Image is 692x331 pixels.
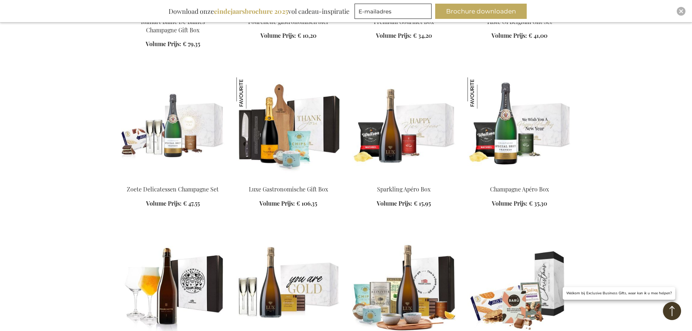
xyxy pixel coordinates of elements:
b: eindejaarsbrochure 2025 [214,7,288,16]
span: € 35,30 [529,199,547,207]
span: € 10,20 [298,32,316,39]
img: Close [679,9,683,13]
img: Sweet Delights Champagne Set [121,77,225,179]
a: Volume Prijs: € 79,35 [146,40,200,48]
span: Volume Prijs: [146,199,182,207]
span: Volume Prijs: [377,199,412,207]
a: Premium Gourmet Box [374,18,434,25]
span: Volume Prijs: [146,40,181,48]
div: Close [677,7,685,16]
input: E-mailadres [355,4,432,19]
button: Brochure downloaden [435,4,527,19]
span: Volume Prijs: [491,32,527,39]
img: Luxe Gastronomische Gift Box [236,77,268,109]
img: Champagne Apéro Box [468,77,499,109]
span: € 41,00 [529,32,547,39]
a: Sparkling Apero Box [352,176,456,183]
span: Volume Prijs: [376,32,412,39]
a: Sparkling Apéro Box [377,185,430,193]
span: Volume Prijs: [260,32,296,39]
span: € 34,20 [413,32,432,39]
a: Volume Prijs: € 15,95 [377,199,431,208]
span: Volume Prijs: [492,199,527,207]
span: € 79,35 [183,40,200,48]
span: € 15,95 [414,199,431,207]
a: Taste Of Belgium Gift Set [486,18,552,25]
a: Luxury Culinary Gift Box Luxe Gastronomische Gift Box [236,176,340,183]
img: Luxe Gastronomische Gift Box [236,77,340,179]
a: Champagne Apéro Box [490,185,549,193]
a: Volume Prijs: € 41,00 [491,32,547,40]
form: marketing offers and promotions [355,4,434,21]
a: Champagne Apéro Box Champagne Apéro Box [468,176,571,183]
a: Sweet Delights Champagne Set [121,176,225,183]
a: Volume Prijs: € 35,30 [492,199,547,208]
a: Fourchette gastronomisch bier [248,18,329,25]
a: Volume Prijs: € 47,55 [146,199,200,208]
a: Zoete Delicatessen Champagne Set [127,185,219,193]
img: Sparkling Apero Box [352,77,456,179]
span: € 47,55 [183,199,200,207]
div: Download onze vol cadeau-inspiratie [165,4,353,19]
a: Volume Prijs: € 10,20 [260,32,316,40]
img: Champagne Apéro Box [468,77,571,179]
a: Volume Prijs: € 34,20 [376,32,432,40]
a: Ruinart Blanc De Blancs Champagne Gift Box [141,18,205,34]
